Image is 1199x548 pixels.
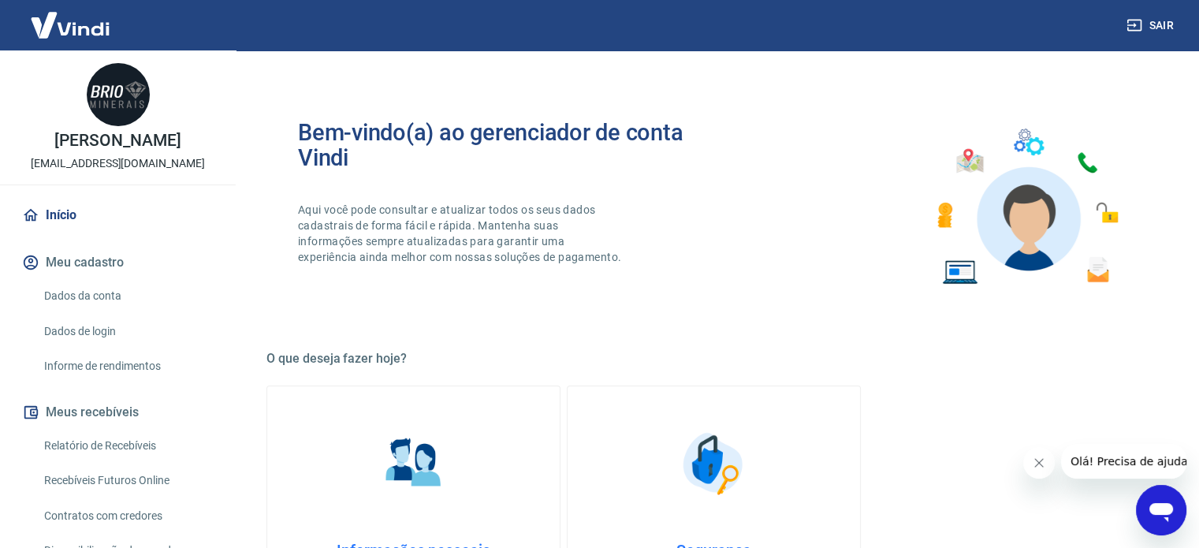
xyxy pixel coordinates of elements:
img: Segurança [675,424,754,503]
a: Recebíveis Futuros Online [38,464,217,497]
a: Contratos com credores [38,500,217,532]
button: Sair [1123,11,1180,40]
img: 7e09d7a2-2c45-40e2-b710-5ac2aeb5c4e9.jpeg [87,63,150,126]
p: Aqui você pode consultar e atualizar todos os seus dados cadastrais de forma fácil e rápida. Mant... [298,202,624,265]
a: Relatório de Recebíveis [38,430,217,462]
span: Olá! Precisa de ajuda? [9,11,132,24]
a: Início [19,198,217,233]
p: [PERSON_NAME] [54,132,181,149]
button: Meu cadastro [19,245,217,280]
a: Dados da conta [38,280,217,312]
a: Dados de login [38,315,217,348]
button: Meus recebíveis [19,395,217,430]
h2: Bem-vindo(a) ao gerenciador de conta Vindi [298,120,714,170]
iframe: Mensagem da empresa [1061,444,1186,479]
h5: O que deseja fazer hoje? [266,351,1161,367]
a: Informe de rendimentos [38,350,217,382]
img: Informações pessoais [374,424,453,503]
img: Imagem de um avatar masculino com diversos icones exemplificando as funcionalidades do gerenciado... [923,120,1130,294]
img: Vindi [19,1,121,49]
iframe: Botão para abrir a janela de mensagens [1136,485,1186,535]
iframe: Fechar mensagem [1023,447,1055,479]
p: [EMAIL_ADDRESS][DOMAIN_NAME] [31,155,205,172]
